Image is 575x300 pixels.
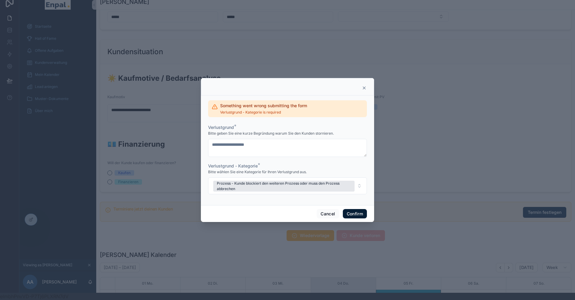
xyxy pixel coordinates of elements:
[208,125,234,130] span: Verlustgrund
[208,170,307,174] span: Bitte wählen Sie eine Kategorie für Ihren Verlustgrund aus.
[317,209,339,219] button: Cancel
[217,181,351,192] div: Prozess - Kunde blockiert den weiteren Prozess oder muss den Prozess abbrechen
[220,110,307,115] span: Verlustgrund - Kategorie is required
[343,209,367,219] button: Confirm
[208,163,258,168] span: Verlustgrund - Kategorie
[220,103,307,109] h2: Something went wrong submitting the form
[208,177,367,194] button: Select Button
[208,131,334,136] span: Bitte geben Sie eine kurze Begründung warum Sie den Kunden stornieren.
